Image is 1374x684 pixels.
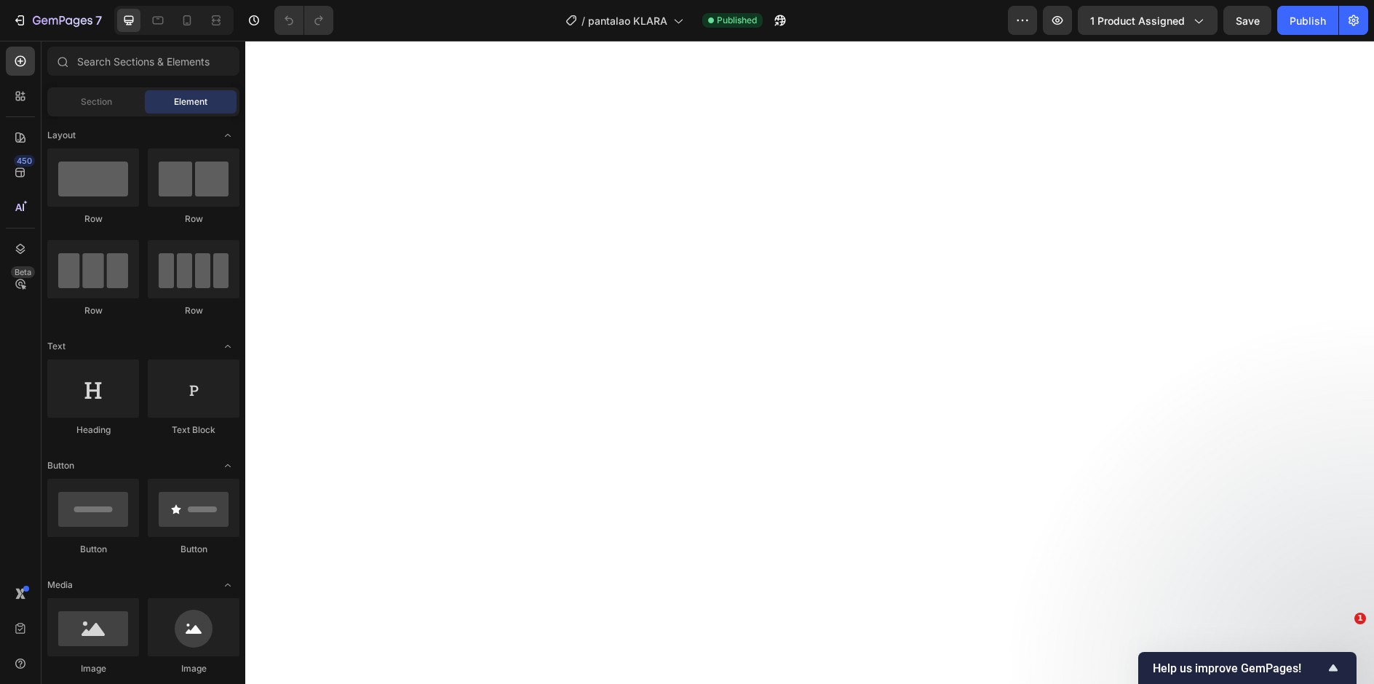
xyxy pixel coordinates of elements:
[1325,635,1359,669] iframe: Intercom live chat
[95,12,102,29] p: 7
[174,95,207,108] span: Element
[1078,6,1218,35] button: 1 product assigned
[47,212,139,226] div: Row
[47,340,65,353] span: Text
[47,129,76,142] span: Layout
[717,14,757,27] span: Published
[148,543,239,556] div: Button
[47,662,139,675] div: Image
[47,423,139,437] div: Heading
[47,578,73,592] span: Media
[47,304,139,317] div: Row
[14,155,35,167] div: 450
[47,543,139,556] div: Button
[581,13,585,28] span: /
[47,47,239,76] input: Search Sections & Elements
[216,454,239,477] span: Toggle open
[1153,659,1342,677] button: Show survey - Help us improve GemPages!
[148,662,239,675] div: Image
[148,423,239,437] div: Text Block
[216,573,239,597] span: Toggle open
[1354,613,1366,624] span: 1
[1153,661,1325,675] span: Help us improve GemPages!
[245,41,1374,684] iframe: Design area
[1223,6,1271,35] button: Save
[148,212,239,226] div: Row
[1090,13,1185,28] span: 1 product assigned
[1277,6,1338,35] button: Publish
[1290,13,1326,28] div: Publish
[148,304,239,317] div: Row
[1236,15,1260,27] span: Save
[216,335,239,358] span: Toggle open
[81,95,112,108] span: Section
[6,6,108,35] button: 7
[588,13,667,28] span: pantalao KLARA
[11,266,35,278] div: Beta
[274,6,333,35] div: Undo/Redo
[47,459,74,472] span: Button
[216,124,239,147] span: Toggle open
